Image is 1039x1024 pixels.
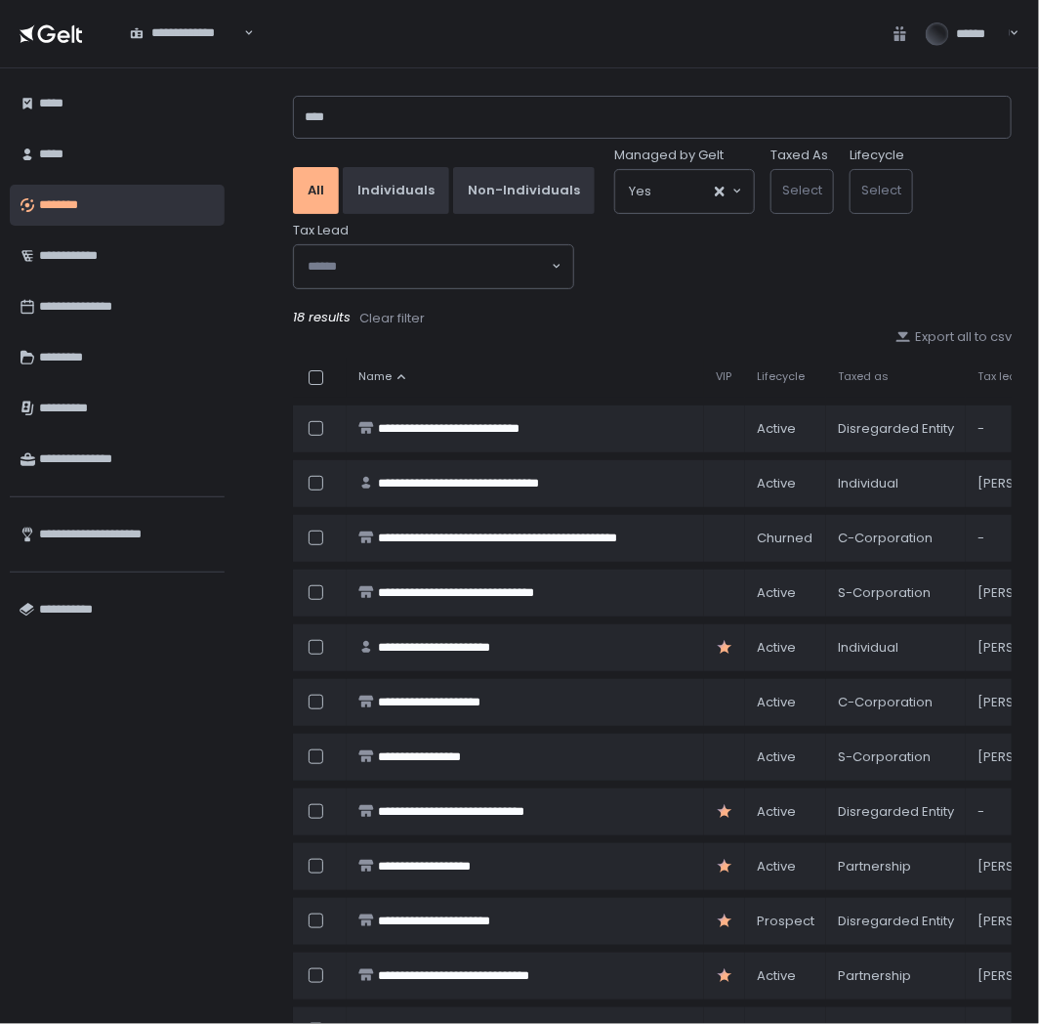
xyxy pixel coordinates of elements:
span: Taxed as [838,369,889,384]
div: Clear filter [359,310,425,327]
div: 18 results [293,309,1012,328]
span: Yes [629,182,651,201]
span: active [757,858,796,875]
button: Export all to csv [895,328,1012,346]
div: C-Corporation [838,530,954,547]
span: Tax Lead [293,222,349,239]
div: Individual [838,475,954,492]
div: Search for option [117,13,254,54]
span: active [757,584,796,602]
button: All [293,167,339,214]
div: C-Corporation [838,694,954,711]
div: Non-Individuals [468,182,580,199]
span: Tax lead [977,369,1024,384]
input: Search for option [241,23,242,43]
label: Taxed As [770,147,828,164]
span: active [757,967,796,985]
button: Clear Selected [715,187,725,196]
div: S-Corporation [838,748,954,766]
button: Non-Individuals [453,167,595,214]
span: prospect [757,913,814,930]
div: Disregarded Entity [838,420,954,438]
span: Name [358,369,392,384]
div: Individuals [357,182,435,199]
span: churned [757,530,812,547]
span: Lifecycle [757,369,805,384]
span: active [757,639,796,657]
span: active [757,748,796,766]
div: Search for option [615,170,754,213]
button: Clear filter [358,309,426,328]
button: Individuals [343,167,449,214]
span: Select [861,181,901,199]
label: Lifecycle [850,147,904,164]
div: All [308,182,324,199]
div: Individual [838,639,954,657]
div: Partnership [838,858,954,875]
div: S-Corporation [838,584,954,602]
span: Managed by Gelt [614,147,724,164]
div: Search for option [294,245,573,288]
div: Disregarded Entity [838,913,954,930]
span: active [757,803,796,821]
span: Select [782,181,822,199]
input: Search for option [651,182,713,201]
span: VIP [716,369,731,384]
div: Disregarded Entity [838,803,954,821]
input: Search for option [308,257,550,277]
span: active [757,694,796,711]
span: active [757,475,796,492]
span: active [757,420,796,438]
div: Partnership [838,967,954,985]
